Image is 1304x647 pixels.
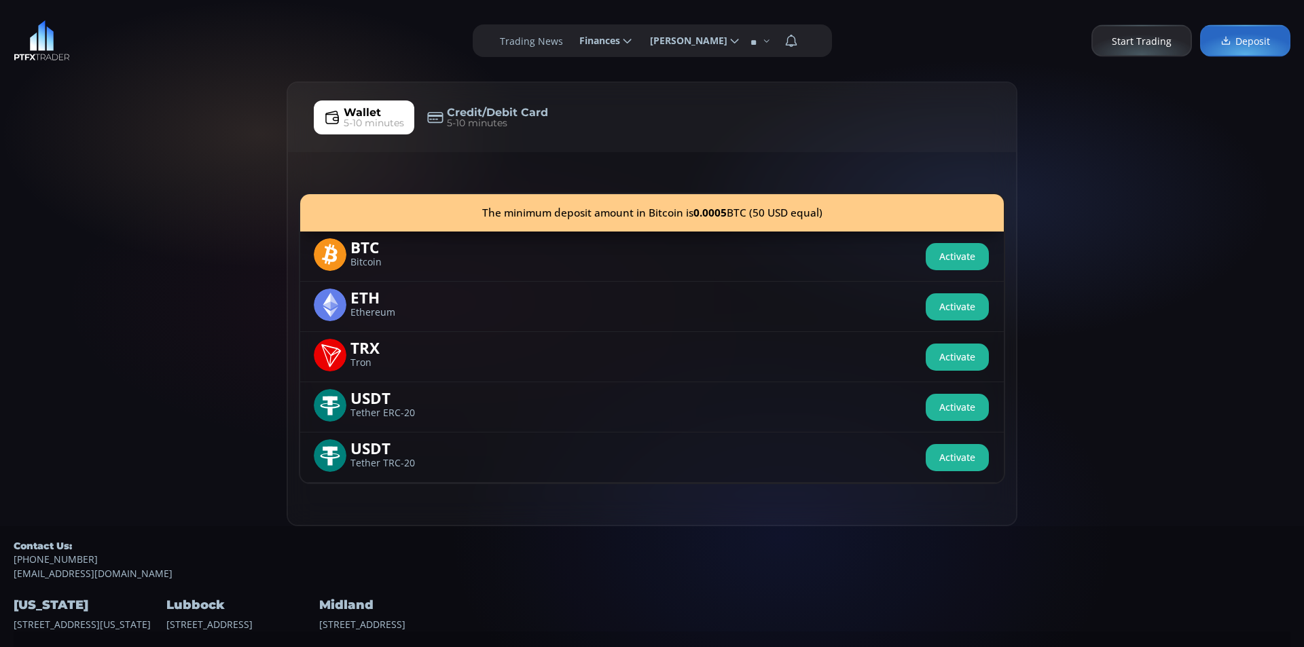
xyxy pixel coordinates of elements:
span: BTC [350,238,433,254]
div: The minimum deposit amount in Bitcoin is BTC (50 USD equal) [300,194,1004,232]
a: Start Trading [1091,25,1192,57]
button: Activate [926,344,989,371]
span: Credit/Debit Card [447,105,548,121]
span: 5-10 minutes [447,116,507,130]
span: USDT [350,439,433,455]
button: Activate [926,243,989,270]
a: Wallet5-10 minutes [314,100,414,134]
span: Tether TRC-20 [350,459,433,468]
h5: Contact Us: [14,540,1290,552]
h4: Lubbock [166,594,316,616]
h4: [US_STATE] [14,594,163,616]
img: LOGO [14,20,70,61]
label: Trading News [500,34,563,48]
span: ETH [350,289,433,304]
a: Credit/Debit Card5-10 minutes [417,100,558,134]
button: Activate [926,394,989,421]
span: TRX [350,339,433,354]
div: [STREET_ADDRESS] [166,580,316,631]
span: Tether ERC-20 [350,409,433,418]
a: Deposit [1200,25,1290,57]
span: Start Trading [1112,34,1172,48]
span: Bitcoin [350,258,433,267]
span: [PERSON_NAME] [640,27,727,54]
span: Finances [570,27,620,54]
h4: Midland [319,594,469,616]
span: Deposit [1220,34,1270,48]
span: Wallet [344,105,381,121]
div: [STREET_ADDRESS][US_STATE] [14,580,163,631]
button: Activate [926,293,989,320]
button: Activate [926,444,989,471]
a: [PHONE_NUMBER] [14,552,1290,566]
span: 5-10 minutes [344,116,404,130]
span: USDT [350,389,433,405]
b: 0.0005 [693,206,727,220]
span: Tron [350,358,433,367]
div: [EMAIL_ADDRESS][DOMAIN_NAME] [14,540,1290,580]
span: Ethereum [350,308,433,317]
div: [STREET_ADDRESS] [319,580,469,631]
